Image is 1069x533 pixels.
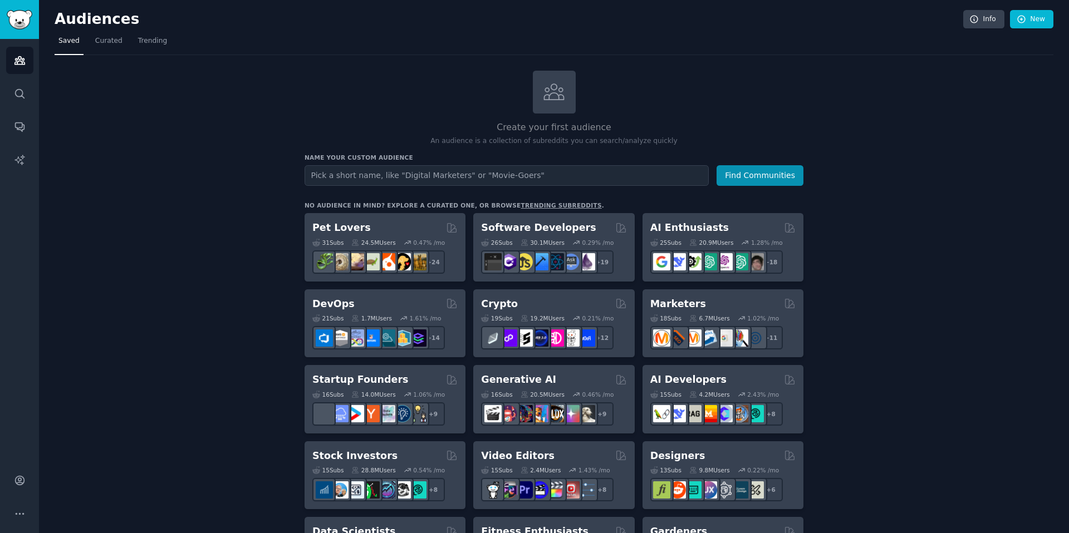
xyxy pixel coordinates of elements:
img: learndesign [731,481,748,499]
div: 1.7M Users [351,314,392,322]
h2: Software Developers [481,221,596,235]
div: + 24 [421,250,445,274]
img: turtle [362,253,380,270]
img: FluxAI [547,405,564,422]
img: StocksAndTrading [378,481,395,499]
h2: Crypto [481,297,518,311]
img: dalle2 [500,405,517,422]
div: 25 Sub s [650,239,681,246]
img: ArtificalIntelligence [747,253,764,270]
img: llmops [731,405,748,422]
img: ethstaker [516,329,533,347]
img: MistralAI [700,405,717,422]
h2: Pet Lovers [312,221,371,235]
div: 14.0M Users [351,391,395,398]
input: Pick a short name, like "Digital Marketers" or "Movie-Goers" [305,165,709,186]
div: 1.28 % /mo [751,239,783,246]
img: googleads [715,329,733,347]
img: Trading [362,481,380,499]
img: aivideo [484,405,502,422]
img: PetAdvice [394,253,411,270]
div: 4.2M Users [689,391,730,398]
img: DeepSeek [669,405,686,422]
img: leopardgeckos [347,253,364,270]
div: 1.06 % /mo [413,391,445,398]
a: Info [963,10,1004,29]
h2: Stock Investors [312,449,398,463]
div: 1.61 % /mo [410,314,442,322]
img: AIDevelopersSociety [747,405,764,422]
img: PlatformEngineers [409,329,426,347]
img: startup [347,405,364,422]
div: 31 Sub s [312,239,344,246]
div: 0.46 % /mo [582,391,614,398]
img: CryptoNews [562,329,580,347]
div: 18 Sub s [650,314,681,322]
img: growmybusiness [409,405,426,422]
div: 2.43 % /mo [747,391,779,398]
img: chatgpt_prompts_ [731,253,748,270]
img: finalcutpro [547,481,564,499]
img: csharp [500,253,517,270]
img: postproduction [578,481,595,499]
img: cockatiel [378,253,395,270]
img: ValueInvesting [331,481,349,499]
img: platformengineering [378,329,395,347]
div: 13 Sub s [650,466,681,474]
img: premiere [516,481,533,499]
h2: AI Developers [650,373,727,387]
img: SaaS [331,405,349,422]
div: + 6 [759,478,783,501]
a: Saved [55,32,84,55]
img: indiehackers [378,405,395,422]
img: Rag [684,405,702,422]
a: Curated [91,32,126,55]
div: 1.43 % /mo [578,466,610,474]
img: defi_ [578,329,595,347]
img: Emailmarketing [700,329,717,347]
div: 15 Sub s [650,391,681,398]
img: typography [653,481,670,499]
img: gopro [484,481,502,499]
p: An audience is a collection of subreddits you can search/analyze quickly [305,136,803,146]
div: + 9 [590,402,614,426]
img: ethfinance [484,329,502,347]
span: Curated [95,36,122,46]
a: trending subreddits [521,202,601,209]
img: OpenAIDev [715,253,733,270]
div: 16 Sub s [312,391,344,398]
img: OpenSourceAI [715,405,733,422]
div: 20.5M Users [521,391,565,398]
img: Youtubevideo [562,481,580,499]
img: iOSProgramming [531,253,548,270]
div: 2.4M Users [521,466,561,474]
div: + 8 [421,478,445,501]
img: herpetology [316,253,333,270]
h3: Name your custom audience [305,154,803,161]
img: EntrepreneurRideAlong [316,405,333,422]
img: sdforall [531,405,548,422]
img: userexperience [715,481,733,499]
img: AskMarketing [684,329,702,347]
div: 0.47 % /mo [413,239,445,246]
img: dividends [316,481,333,499]
div: + 18 [759,250,783,274]
img: GummySearch logo [7,10,32,29]
h2: AI Enthusiasts [650,221,729,235]
div: 15 Sub s [481,466,512,474]
img: defiblockchain [547,329,564,347]
img: AItoolsCatalog [684,253,702,270]
img: logodesign [669,481,686,499]
img: chatgpt_promptDesign [700,253,717,270]
div: 21 Sub s [312,314,344,322]
img: Docker_DevOps [347,329,364,347]
h2: DevOps [312,297,355,311]
img: UI_Design [684,481,702,499]
div: 28.8M Users [351,466,395,474]
h2: Marketers [650,297,706,311]
img: Forex [347,481,364,499]
img: 0xPolygon [500,329,517,347]
img: azuredevops [316,329,333,347]
img: UX_Design [747,481,764,499]
img: learnjavascript [516,253,533,270]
